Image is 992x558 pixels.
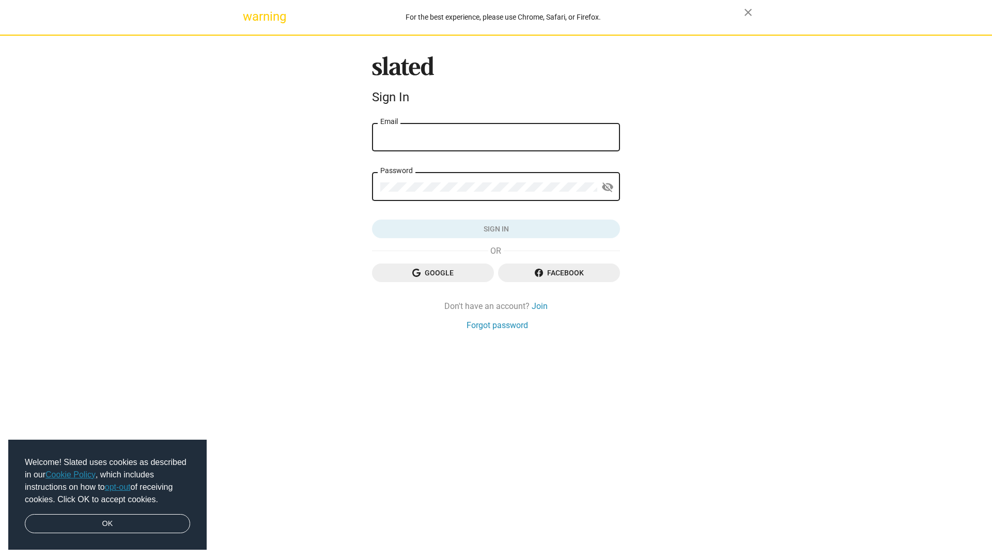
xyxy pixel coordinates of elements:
a: Cookie Policy [45,470,96,479]
button: Facebook [498,263,620,282]
span: Facebook [506,263,612,282]
span: Google [380,263,486,282]
button: Show password [597,177,618,198]
a: opt-out [105,483,131,491]
div: cookieconsent [8,440,207,550]
span: Welcome! Slated uses cookies as described in our , which includes instructions on how to of recei... [25,456,190,506]
button: Google [372,263,494,282]
mat-icon: visibility_off [601,179,614,195]
mat-icon: warning [243,10,255,23]
a: Join [532,301,548,312]
mat-icon: close [742,6,754,19]
div: Don't have an account? [372,301,620,312]
a: Forgot password [467,320,528,331]
a: dismiss cookie message [25,514,190,534]
sl-branding: Sign In [372,56,620,109]
div: Sign In [372,90,620,104]
div: For the best experience, please use Chrome, Safari, or Firefox. [262,10,744,24]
